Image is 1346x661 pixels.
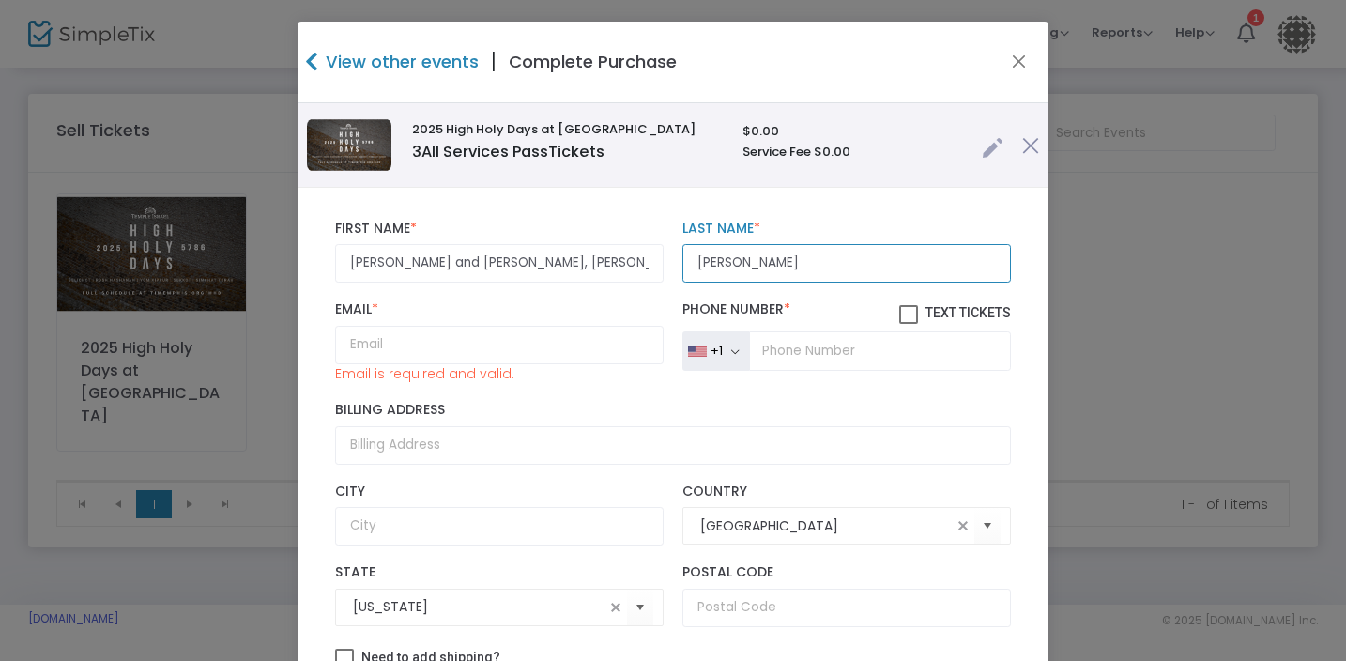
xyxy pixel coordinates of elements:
img: cross.png [1022,137,1039,154]
input: City [335,507,664,546]
h6: 2025 High Holy Days at [GEOGRAPHIC_DATA] [412,122,724,137]
h6: Service Fee $0.00 [742,145,963,160]
span: clear [604,596,627,619]
input: Billing Address [335,426,1011,465]
span: All Services Pass [412,141,604,162]
h4: Complete Purchase [509,49,677,74]
label: Email [335,301,664,318]
label: Last Name [682,221,1011,238]
button: Close [1007,50,1032,74]
input: Last Name [682,244,1011,283]
span: 3 [412,141,421,162]
span: clear [952,515,974,537]
span: | [479,45,509,79]
button: +1 [682,331,749,371]
label: City [335,484,664,500]
input: Email [335,326,664,364]
label: Phone Number [682,301,1011,324]
input: Postal Code [682,589,1011,627]
label: State [335,564,664,581]
h6: $0.00 [742,124,963,139]
input: Select Country [700,516,952,536]
input: Phone Number [749,331,1011,371]
input: First Name [335,244,664,283]
div: +1 [711,344,723,359]
button: Select [974,507,1001,546]
p: Email is required and valid. [335,364,514,383]
label: Postal Code [682,564,1011,581]
label: Country [682,484,1011,500]
img: HighHolidays2.png [307,118,391,172]
button: Select [627,588,653,626]
span: Text Tickets [925,305,1011,320]
label: First Name [335,221,664,238]
input: Select State [353,597,604,617]
span: Tickets [548,141,604,162]
h4: View other events [321,49,479,74]
label: Billing Address [335,402,1011,419]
